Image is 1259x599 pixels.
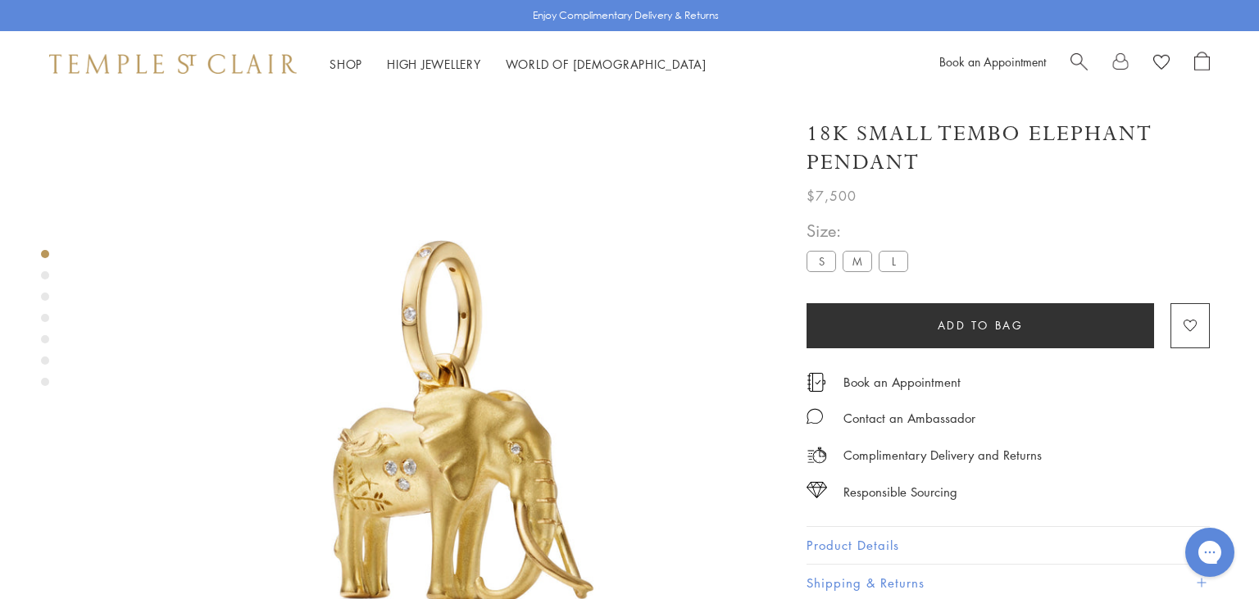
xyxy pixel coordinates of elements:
img: icon_sourcing.svg [807,482,827,498]
img: icon_delivery.svg [807,445,827,465]
label: L [879,251,908,271]
iframe: Gorgias live chat messenger [1177,522,1243,583]
img: icon_appointment.svg [807,373,826,392]
nav: Main navigation [330,54,707,75]
label: M [843,251,872,271]
div: Contact an Ambassador [843,408,975,429]
div: Product gallery navigation [41,246,49,399]
button: Add to bag [807,303,1154,348]
span: Size: [807,217,915,244]
img: Temple St. Clair [49,54,297,74]
a: View Wishlist [1153,52,1170,76]
span: Add to bag [938,316,1024,334]
div: Responsible Sourcing [843,482,957,502]
a: High JewelleryHigh Jewellery [387,56,481,72]
button: Product Details [807,527,1210,564]
h1: 18K Small Tembo Elephant Pendant [807,120,1210,177]
a: World of [DEMOGRAPHIC_DATA]World of [DEMOGRAPHIC_DATA] [506,56,707,72]
a: Book an Appointment [843,373,961,391]
span: $7,500 [807,185,857,206]
a: Book an Appointment [939,53,1046,70]
p: Enjoy Complimentary Delivery & Returns [533,7,719,24]
p: Complimentary Delivery and Returns [843,445,1042,465]
a: Search [1070,52,1088,76]
a: ShopShop [330,56,362,72]
a: Open Shopping Bag [1194,52,1210,76]
img: MessageIcon-01_2.svg [807,408,823,424]
label: S [807,251,836,271]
